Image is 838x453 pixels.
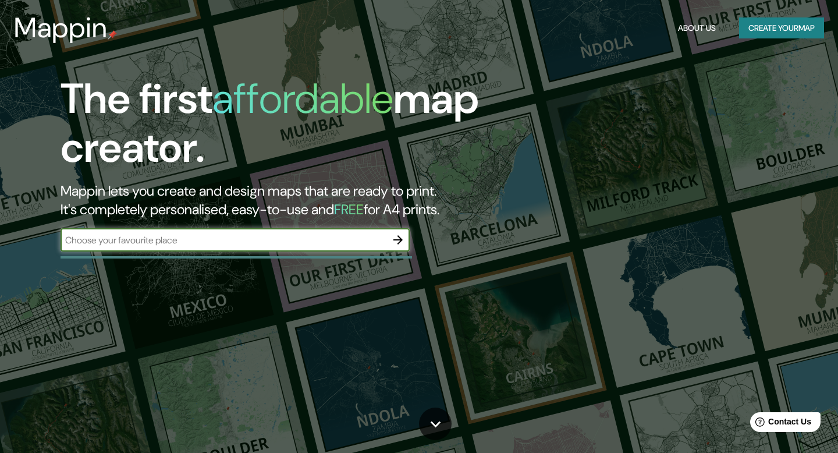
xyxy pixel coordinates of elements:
[673,17,720,39] button: About Us
[61,75,480,182] h1: The first map creator.
[734,408,825,440] iframe: Help widget launcher
[334,200,364,218] h5: FREE
[14,12,108,44] h3: Mappin
[61,233,386,247] input: Choose your favourite place
[212,72,393,126] h1: affordable
[108,30,117,40] img: mappin-pin
[739,17,824,39] button: Create yourmap
[61,182,480,219] h2: Mappin lets you create and design maps that are ready to print. It's completely personalised, eas...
